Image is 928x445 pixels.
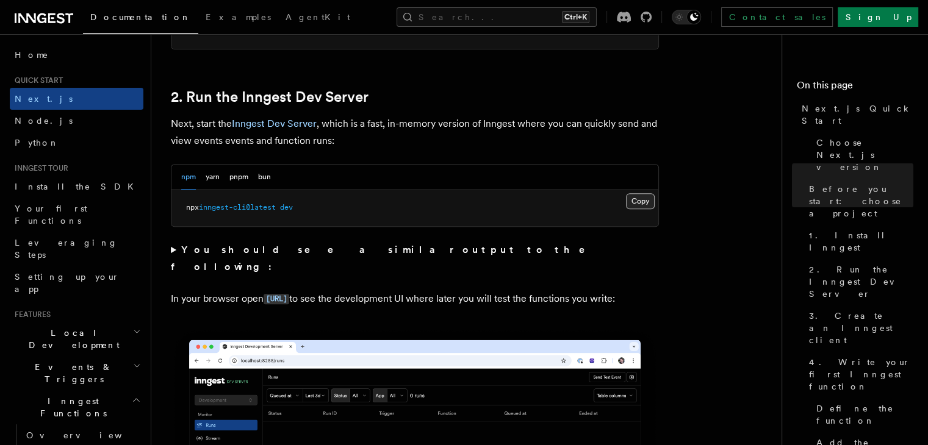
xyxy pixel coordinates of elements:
span: Setting up your app [15,272,120,294]
button: yarn [206,165,220,190]
a: 1. Install Inngest [804,224,913,258]
button: npm [181,165,196,190]
a: Node.js [10,110,143,132]
a: Setting up your app [10,266,143,300]
a: Your first Functions [10,198,143,232]
span: Inngest Functions [10,395,132,419]
a: Next.js Quick Start [797,98,913,132]
span: Overview [26,430,152,440]
a: Install the SDK [10,176,143,198]
span: npx [186,203,199,212]
span: Documentation [90,12,191,22]
span: Inngest tour [10,163,68,173]
p: Next, start the , which is a fast, in-memory version of Inngest where you can quickly send and vi... [171,115,659,149]
span: Features [10,310,51,319]
span: Examples [206,12,271,22]
strong: You should see a similar output to the following: [171,244,602,272]
span: Next.js Quick Start [802,102,913,127]
span: Before you start: choose a project [809,183,913,219]
a: Inngest Dev Server [232,118,317,129]
a: 2. Run the Inngest Dev Server [171,88,369,105]
summary: You should see a similar output to the following: [171,241,659,276]
a: Documentation [83,4,198,34]
span: 2. Run the Inngest Dev Server [809,263,913,300]
a: Before you start: choose a project [804,178,913,224]
button: Search...Ctrl+K [397,7,597,27]
span: Python [15,138,59,148]
a: 3. Create an Inngest client [804,305,913,351]
h4: On this page [797,78,913,98]
a: Examples [198,4,278,33]
span: Quick start [10,76,63,85]
span: 3. Create an Inngest client [809,310,913,346]
span: 4. Write your first Inngest function [809,356,913,393]
span: Home [15,49,49,61]
span: Install the SDK [15,182,141,191]
button: bun [258,165,271,190]
kbd: Ctrl+K [562,11,589,23]
span: Choose Next.js version [816,137,913,173]
a: Define the function [811,397,913,432]
a: Home [10,44,143,66]
span: Leveraging Steps [15,238,118,260]
button: Events & Triggers [10,356,143,390]
button: Toggle dark mode [672,10,701,24]
a: Sign Up [838,7,918,27]
span: Node.js [15,116,73,126]
span: inngest-cli@latest [199,203,276,212]
a: AgentKit [278,4,358,33]
span: Next.js [15,94,73,104]
button: Local Development [10,322,143,356]
span: Define the function [816,402,913,427]
span: 1. Install Inngest [809,229,913,254]
a: [URL] [264,293,289,304]
a: Contact sales [721,7,833,27]
a: Choose Next.js version [811,132,913,178]
button: pnpm [229,165,248,190]
a: Python [10,132,143,154]
button: Inngest Functions [10,390,143,424]
button: Copy [626,193,655,209]
span: AgentKit [286,12,350,22]
span: Local Development [10,327,133,351]
span: Events & Triggers [10,361,133,385]
a: 4. Write your first Inngest function [804,351,913,397]
p: In your browser open to see the development UI where later you will test the functions you write: [171,290,659,308]
code: [URL] [264,294,289,304]
span: dev [280,203,293,212]
a: Leveraging Steps [10,232,143,266]
span: Your first Functions [15,204,87,226]
a: 2. Run the Inngest Dev Server [804,258,913,305]
a: Next.js [10,88,143,110]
